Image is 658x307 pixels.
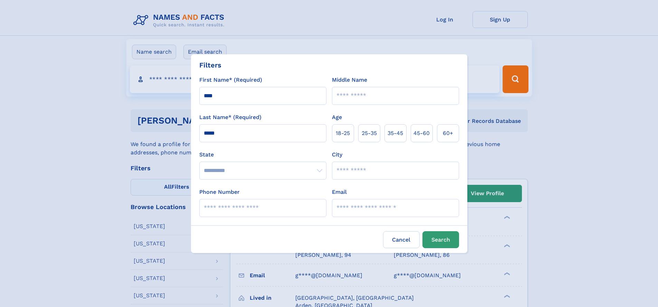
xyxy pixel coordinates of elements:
[383,231,420,248] label: Cancel
[199,151,326,159] label: State
[422,231,459,248] button: Search
[199,76,262,84] label: First Name* (Required)
[199,113,261,121] label: Last Name* (Required)
[388,129,403,137] span: 35‑45
[362,129,377,137] span: 25‑35
[413,129,430,137] span: 45‑60
[332,188,347,196] label: Email
[199,60,221,70] div: Filters
[199,188,240,196] label: Phone Number
[332,113,342,121] label: Age
[332,151,342,159] label: City
[443,129,453,137] span: 60+
[336,129,350,137] span: 18‑25
[332,76,367,84] label: Middle Name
